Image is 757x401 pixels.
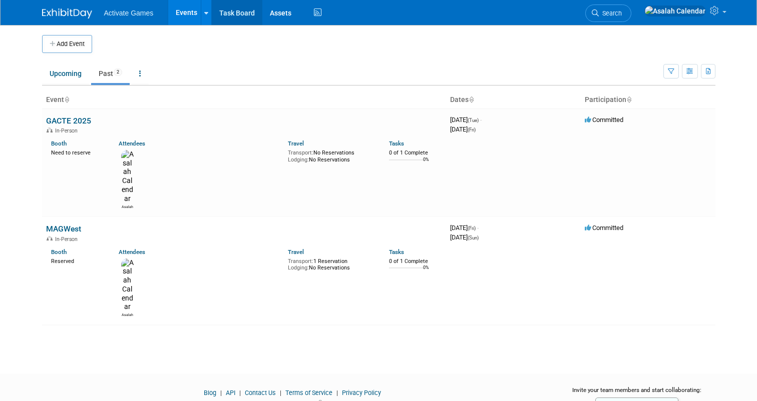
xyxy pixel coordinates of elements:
[585,116,623,123] span: Committed
[42,91,446,108] th: Event
[237,389,243,396] span: |
[42,35,92,53] button: Add Event
[288,156,309,163] span: Lodging:
[288,140,304,147] a: Travel
[51,248,67,255] a: Booth
[47,127,53,132] img: In-Person Event
[277,389,284,396] span: |
[121,311,134,317] div: Asalah Calendar
[585,224,623,231] span: Committed
[480,116,482,123] span: -
[446,91,581,108] th: Dates
[288,264,309,271] span: Lodging:
[42,64,89,83] a: Upcoming
[389,140,404,147] a: Tasks
[468,127,476,132] span: (Fri)
[342,389,381,396] a: Privacy Policy
[204,389,216,396] a: Blog
[51,147,104,156] div: Need to reserve
[334,389,340,396] span: |
[450,224,479,231] span: [DATE]
[64,95,69,103] a: Sort by Event Name
[477,224,479,231] span: -
[468,225,476,231] span: (Fri)
[114,68,122,76] span: 2
[288,149,313,156] span: Transport:
[121,203,134,209] div: Asalah Calendar
[599,9,622,17] span: Search
[42,8,92,18] img: ExhibitDay
[389,258,442,265] div: 0 of 1 Complete
[644,5,706,16] img: Asalah Calendar
[55,127,81,134] span: In-Person
[46,116,91,125] a: GACTE 2025
[121,258,134,312] img: Asalah Calendar
[288,248,304,255] a: Travel
[389,149,442,156] div: 0 of 1 Complete
[450,233,479,241] span: [DATE]
[450,125,476,133] span: [DATE]
[218,389,224,396] span: |
[104,9,154,17] span: Activate Games
[558,386,715,401] div: Invite your team members and start collaborating:
[468,235,479,240] span: (Sun)
[468,117,479,123] span: (Tue)
[285,389,332,396] a: Terms of Service
[423,265,429,278] td: 0%
[288,258,313,264] span: Transport:
[51,256,104,265] div: Reserved
[119,248,145,255] a: Attendees
[581,91,715,108] th: Participation
[55,236,81,242] span: In-Person
[450,116,482,123] span: [DATE]
[469,95,474,103] a: Sort by Start Date
[288,256,374,271] div: 1 Reservation No Reservations
[389,248,404,255] a: Tasks
[91,64,130,83] a: Past2
[47,236,53,241] img: In-Person Event
[245,389,276,396] a: Contact Us
[626,95,631,103] a: Sort by Participation Type
[121,150,134,203] img: Asalah Calendar
[226,389,235,396] a: API
[288,147,374,163] div: No Reservations No Reservations
[585,4,631,22] a: Search
[46,224,81,233] a: MAGWest
[51,140,67,147] a: Booth
[119,140,145,147] a: Attendees
[423,157,429,170] td: 0%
